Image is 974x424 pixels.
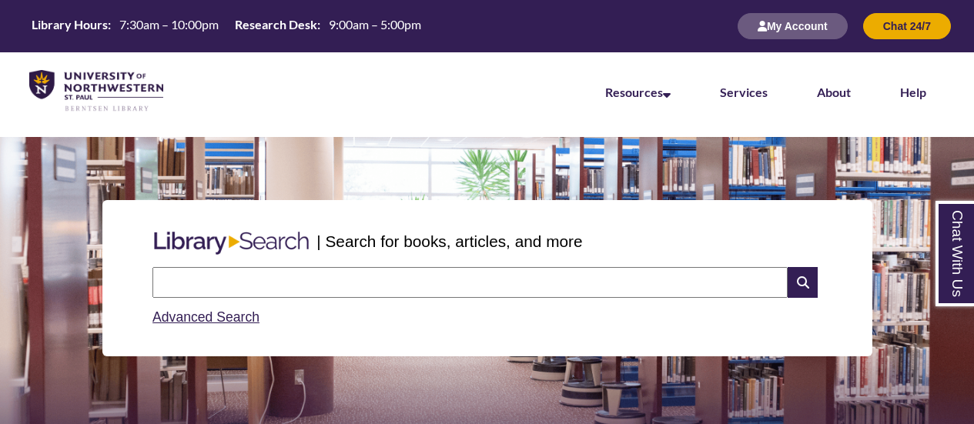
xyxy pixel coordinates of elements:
[863,19,951,32] a: Chat 24/7
[29,70,163,112] img: UNWSP Library Logo
[738,13,848,39] button: My Account
[146,225,316,261] img: Libary Search
[900,85,926,99] a: Help
[229,16,323,33] th: Research Desk:
[25,16,427,35] table: Hours Today
[863,13,951,39] button: Chat 24/7
[316,229,582,253] p: | Search for books, articles, and more
[605,85,671,99] a: Resources
[25,16,113,33] th: Library Hours:
[720,85,768,99] a: Services
[329,17,421,32] span: 9:00am – 5:00pm
[817,85,851,99] a: About
[738,19,848,32] a: My Account
[25,16,427,37] a: Hours Today
[152,309,259,325] a: Advanced Search
[119,17,219,32] span: 7:30am – 10:00pm
[788,267,817,298] i: Search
